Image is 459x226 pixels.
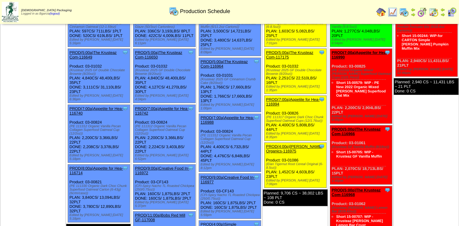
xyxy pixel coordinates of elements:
[266,179,326,186] div: Edited by [PERSON_NAME] [DATE] 7:06pm
[336,150,382,158] a: Short 15-00705: WIP - Krusteaz GF Vanilla Muffin
[70,50,117,59] a: PROD(5:00a)The Krusteaz Com-116649
[21,9,72,15] span: Logged in as Bgarcia
[332,145,392,149] div: (Krusteaz GF Vanilla Muffin (8/18oz))
[388,7,397,17] img: line_graph.gif
[332,68,392,79] div: (PE 111316 Organic Mixed [PERSON_NAME] Superfood Oatmeal Cups (12/1.76oz))
[266,162,326,170] div: (Elari Tigernut Root Cereal Original (6-8.5oz))
[70,68,130,76] div: (Krusteaz 2025 GF Double Chocolate Brownie (8/20oz))
[135,154,195,161] div: Edited by [PERSON_NAME] [DATE] 6:52pm
[169,6,179,16] img: calendarprod.gif
[264,49,326,94] div: Product: 03-01032 PLAN: 2,251CS / 22,510LBS / 16PLT
[253,115,259,121] img: Tooltip
[266,132,326,139] div: Edited by [PERSON_NAME] [DATE] 8:35pm
[70,166,123,175] a: PROD(8:00a)Appetite for Hea-116714
[332,50,387,59] a: PROD(7:00a)Appetite for Hea-116990
[384,126,390,132] img: Tooltip
[199,174,261,219] div: Product: 03-CF143 PLAN: 160CS / 1,875LBS / 2PLT DONE: 160CS / 1,875LBS / 2PLT
[253,58,259,65] img: Tooltip
[135,94,195,101] div: Edited by [PERSON_NAME] [DATE] 4:04pm
[135,166,189,175] a: PROD(9:00a)Creative Food In-116972
[2,2,18,22] img: zoroco-logo-small.webp
[266,85,326,92] div: Edited by [PERSON_NAME] [DATE] 1:35pm
[253,174,259,180] img: Tooltip
[21,9,72,12] span: [DEMOGRAPHIC_DATA] Packaging
[376,7,386,17] img: home.gif
[263,189,327,206] div: Planned: 9,706 CS ~ 38,002 LBS ~ 108 PLT Done: 0 CS
[50,12,60,15] a: (logout)
[200,210,261,217] div: Edited by [PERSON_NAME] [DATE] 5:59pm
[266,38,326,45] div: Edited by [PERSON_NAME] [DATE] 7:01pm
[332,115,392,122] div: Edited by [PERSON_NAME] [DATE] 6:55pm
[122,105,128,111] img: Tooltip
[440,12,445,17] img: arrowright.gif
[188,212,194,218] img: Tooltip
[332,127,381,136] a: PROD(5:00p)The Krusteaz Com-116966
[200,78,261,85] div: (Krusteaz 2025 GF Cinnamon Crumb Cake (8/20oz))
[411,12,415,17] img: arrowright.gif
[68,49,130,103] div: Product: 03-01032 PLAN: 4,840CS / 48,400LBS / 35PLT DONE: 3,111CS / 31,110LBS / 23PLT
[266,115,326,123] div: (PE 111317 Organic Dark Choc Chunk Superfood Oatmeal Cups (12/1.76oz))
[394,78,458,95] div: Planned: 2,940 CS ~ 11,431 LBS ~ 21 PLT Done: 0 CS
[330,125,392,184] div: Product: 03-01061 PLAN: 2,070CS / 18,713LBS / 15PLT
[264,96,326,141] div: Product: 03-00826 PLAN: 4,400CS / 5,808LBS / 44PLT
[397,22,457,32] div: (Simple [PERSON_NAME] JAW Protein Pancake Mix (6/10.4oz Cartons))
[180,8,230,15] span: Production Schedule
[332,206,392,213] div: (Krusteaz [PERSON_NAME] Lemon Bar (8/18.42oz))
[200,115,254,125] a: PROD(7:00a)Appetite for Hea-116988
[200,103,261,110] div: Edited by [PERSON_NAME] [DATE] 1:00pm
[70,94,130,101] div: Edited by [PERSON_NAME] [DATE] 6:36pm
[384,49,390,55] img: Tooltip
[200,175,255,184] a: PROD(9:00a)Creative Food In-116977
[200,163,261,170] div: Edited by [PERSON_NAME] [DATE] 8:12pm
[122,165,128,171] img: Tooltip
[319,143,325,149] img: Tooltip
[199,114,261,172] div: Product: 03-00824 PLAN: 4,400CS / 6,732LBS / 44PLT DONE: 4,476CS / 6,848LBS / 45PLT
[396,2,457,77] div: Product: 03-00904 PLAN: 2,940CS / 11,431LBS / 21PLT
[402,34,448,51] a: Short 15-00244: WIP-for CARTON Simple [PERSON_NAME] Pumpkin Muffin Mix
[68,165,130,222] div: Product: 03-00821 PLAN: 3,840CS / 13,094LBS / 32PLT DONE: 3,780CS / 12,890LBS / 32PLT
[70,184,130,195] div: (PE 111330 Organic Dark Choc Chunk Superfood Oatmeal Carton (6-43g)(6crtn/case))
[440,7,445,12] img: arrowleft.gif
[266,68,326,76] div: (Krusteaz 2025 GF Double Chocolate Brownie (8/20oz))
[397,68,457,75] div: Edited by [PERSON_NAME] [DATE] 12:56pm
[135,50,182,59] a: PROD(5:00a)The Krusteaz Com-116650
[70,125,130,135] div: (PE 111312 Organic Vanilla Pecan Collagen Superfood Oatmeal Cup (12/2oz))
[319,96,325,102] img: Tooltip
[200,47,261,54] div: Edited by [PERSON_NAME] [DATE] 8:09pm
[200,134,261,145] div: (PE 111312 Organic Vanilla Pecan Collagen Superfood Oatmeal Cup (12/2oz))
[200,59,248,68] a: PROD(5:00a)The Krusteaz Com-116964
[188,165,194,171] img: Tooltip
[135,68,195,76] div: (Krusteaz 2025 GF Double Chocolate Brownie (8/20oz))
[447,7,457,17] img: calendarcustomer.gif
[417,7,427,17] img: calendarblend.gif
[336,81,386,98] a: Short 15-00579: WIP - PE New 2022 Organic Mixed [PERSON_NAME] Superfood Oat Mix
[70,154,130,161] div: Edited by [PERSON_NAME] [DATE] 5:18pm
[133,105,195,163] div: Product: 03-00824 PLAN: 2,200CS / 3,366LBS / 22PLT DONE: 2,224CS / 3,403LBS / 22PLT
[70,106,123,115] a: PROD(7:00a)Appetite for Hea-116740
[188,105,194,111] img: Tooltip
[399,7,409,17] img: calendarprod.gif
[330,49,392,124] div: Product: 03-00825 PLAN: 2,200CS / 2,904LBS / 22PLT
[332,175,392,183] div: Edited by [PERSON_NAME] [DATE] 1:40pm
[135,213,185,222] a: PROD(11:00a)Bobs Red Mill GF-117008
[135,106,188,115] a: PROD(7:00a)Appetite for Hea-116742
[319,49,325,55] img: Tooltip
[135,38,195,45] div: Edited by [PERSON_NAME] [DATE] 6:11pm
[122,49,128,55] img: Tooltip
[68,105,130,163] div: Product: 03-00824 PLAN: 2,200CS / 3,366LBS / 22PLT DONE: 2,208CS / 3,378LBS / 22PLT
[266,97,320,106] a: PROD(7:00a)Appetite for Hea-116994
[266,144,322,153] a: PROD(4:00p)[PERSON_NAME] Organics-116975
[199,2,261,56] div: Product: 03-00677 PLAN: 3,500CS / 14,721LBS / 25PLT DONE: 3,480CS / 14,637LBS / 25PLT
[332,188,381,197] a: PROD(5:00p)The Krusteaz Com-116968
[199,58,261,112] div: Product: 03-01031 PLAN: 1,766CS / 17,660LBS / 13PLT DONE: 1,766CS / 17,660LBS / 13PLT
[200,193,261,201] div: (CFI-Spicy Nacho TL Roasted Chickpea (250/0.75oz))
[135,125,195,135] div: (PE 111312 Organic Vanilla Pecan Collagen Superfood Oatmeal Cup (12/2oz))
[135,201,195,208] div: Edited by [PERSON_NAME] [DATE] 5:37pm
[384,187,390,193] img: Tooltip
[332,38,392,45] div: Edited by [PERSON_NAME] [DATE] 6:54pm
[70,38,130,45] div: Edited by [PERSON_NAME] [DATE] 5:16pm
[264,143,326,188] div: Product: 03-01086 PLAN: 1,452CS / 4,603LBS / 23PLT
[411,7,415,12] img: arrowleft.gif
[188,49,194,55] img: Tooltip
[429,7,438,17] img: calendarinout.gif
